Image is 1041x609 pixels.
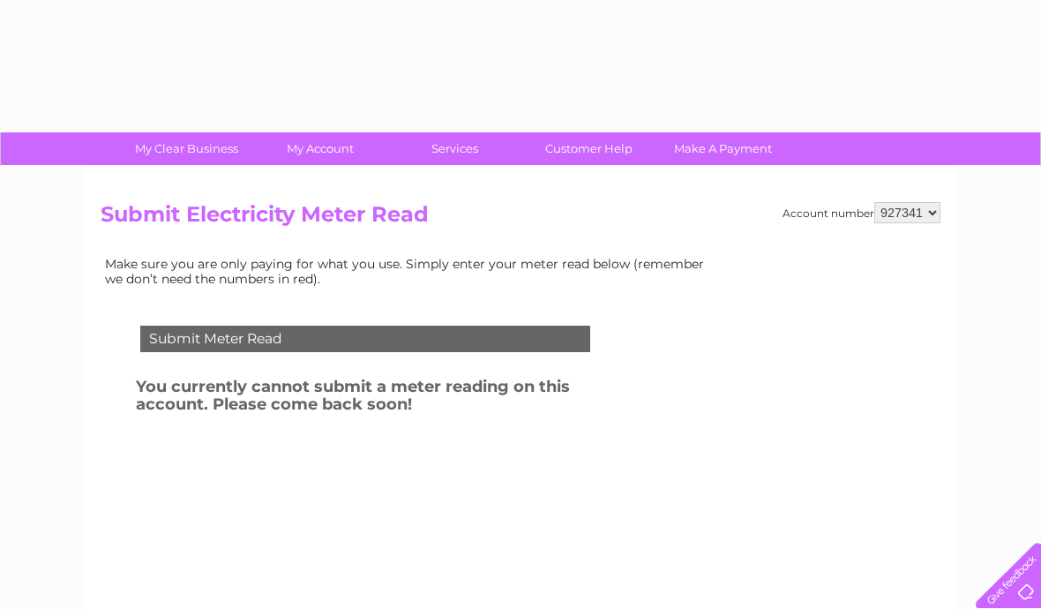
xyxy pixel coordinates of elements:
[114,132,259,165] a: My Clear Business
[136,374,637,423] h3: You currently cannot submit a meter reading on this account. Please come back soon!
[650,132,796,165] a: Make A Payment
[101,202,940,236] h2: Submit Electricity Meter Read
[783,202,940,223] div: Account number
[101,252,718,289] td: Make sure you are only paying for what you use. Simply enter your meter read below (remember we d...
[248,132,393,165] a: My Account
[140,326,590,352] div: Submit Meter Read
[382,132,528,165] a: Services
[516,132,662,165] a: Customer Help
